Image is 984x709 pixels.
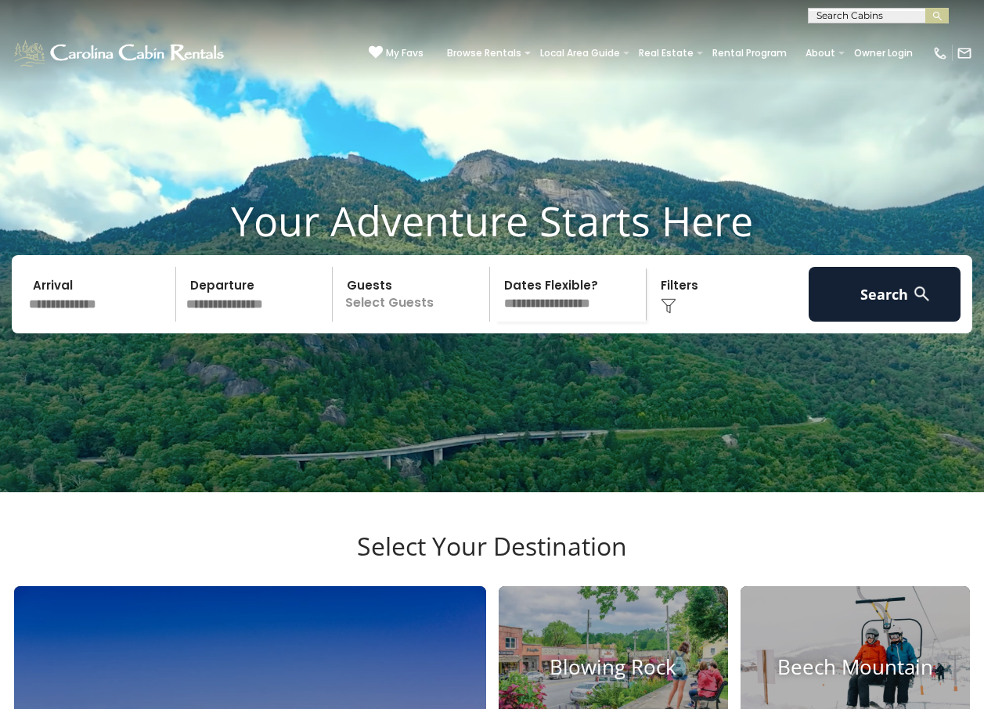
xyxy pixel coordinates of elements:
[337,267,489,322] p: Select Guests
[439,42,529,64] a: Browse Rentals
[631,42,701,64] a: Real Estate
[912,284,932,304] img: search-regular-white.png
[386,46,424,60] span: My Favs
[499,656,728,680] h4: Blowing Rock
[661,298,676,314] img: filter--v1.png
[369,45,424,61] a: My Favs
[809,267,961,322] button: Search
[932,45,948,61] img: phone-regular-white.png
[12,38,229,69] img: White-1-1-2.png
[12,531,972,586] h3: Select Your Destination
[798,42,843,64] a: About
[957,45,972,61] img: mail-regular-white.png
[705,42,795,64] a: Rental Program
[741,656,970,680] h4: Beech Mountain
[846,42,921,64] a: Owner Login
[12,196,972,245] h1: Your Adventure Starts Here
[532,42,628,64] a: Local Area Guide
